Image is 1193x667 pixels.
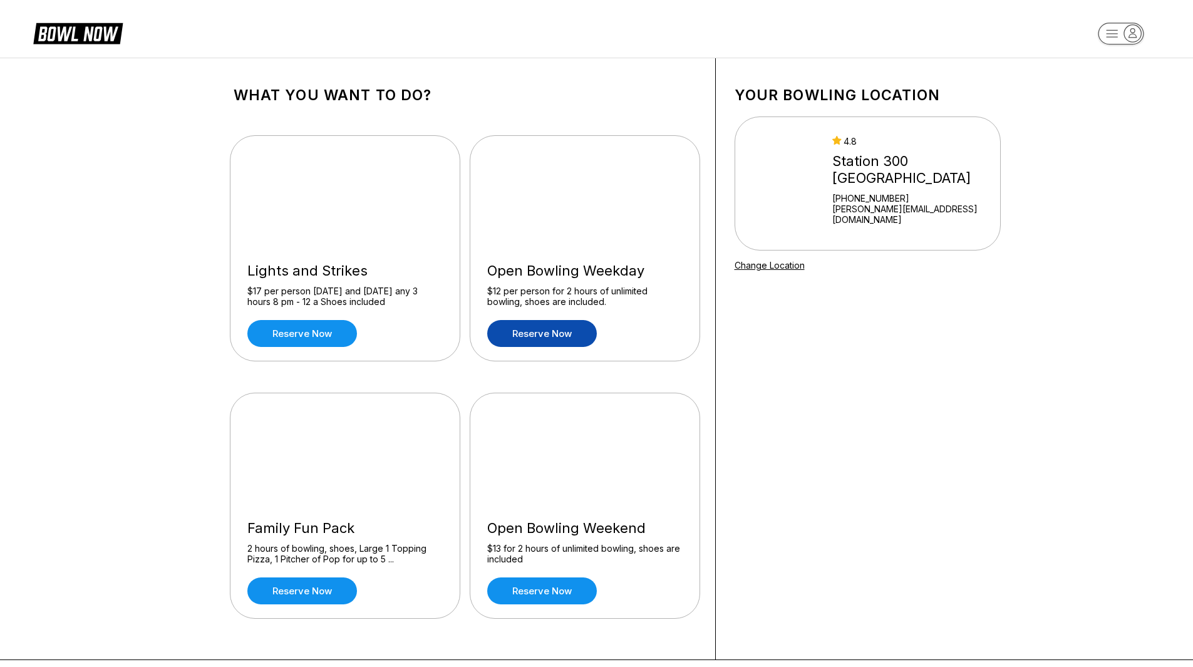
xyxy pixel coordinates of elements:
h1: What you want to do? [234,86,696,104]
a: Reserve now [487,577,597,604]
div: $17 per person [DATE] and [DATE] any 3 hours 8 pm - 12 a Shoes included [247,286,443,308]
a: Reserve now [247,320,357,347]
a: Reserve now [487,320,597,347]
div: 2 hours of bowling, shoes, Large 1 Topping Pizza, 1 Pitcher of Pop for up to 5 ... [247,543,443,565]
img: Open Bowling Weekday [470,136,701,249]
div: 4.8 [832,136,994,147]
div: $12 per person for 2 hours of unlimited bowling, shoes are included. [487,286,683,308]
div: $13 for 2 hours of unlimited bowling, shoes are included [487,543,683,565]
img: Lights and Strikes [230,136,461,249]
div: Family Fun Pack [247,520,443,537]
a: Change Location [735,260,805,271]
img: Station 300 Grandville [751,137,822,230]
img: Open Bowling Weekend [470,393,701,506]
a: Reserve now [247,577,357,604]
div: Station 300 [GEOGRAPHIC_DATA] [832,153,994,187]
div: [PHONE_NUMBER] [832,193,994,204]
a: [PERSON_NAME][EMAIL_ADDRESS][DOMAIN_NAME] [832,204,994,225]
div: Lights and Strikes [247,262,443,279]
h1: Your bowling location [735,86,1001,104]
div: Open Bowling Weekend [487,520,683,537]
img: Family Fun Pack [230,393,461,506]
div: Open Bowling Weekday [487,262,683,279]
